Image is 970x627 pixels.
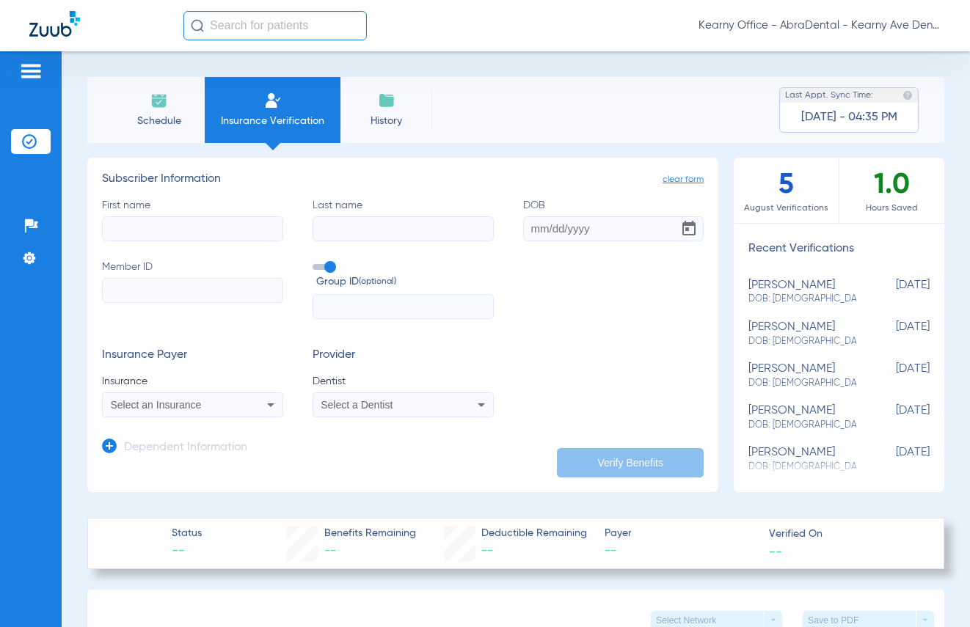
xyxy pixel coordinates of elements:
[801,110,897,125] span: [DATE] - 04:35 PM
[523,198,704,241] label: DOB
[102,172,704,187] h3: Subscriber Information
[856,279,930,306] span: [DATE]
[481,545,493,557] span: --
[856,362,930,389] span: [DATE]
[102,374,283,389] span: Insurance
[748,404,856,431] div: [PERSON_NAME]
[191,19,204,32] img: Search Icon
[313,374,494,389] span: Dentist
[699,18,941,33] span: Kearny Office - AbraDental - Kearny Ave Dental Spec, LLC - Kearny Ortho
[734,201,838,216] span: August Verifications
[124,441,247,455] h3: Dependent Information
[557,448,704,477] button: Verify Benefits
[29,11,80,37] img: Zuub Logo
[172,526,202,541] span: Status
[748,362,856,389] div: [PERSON_NAME]
[183,11,367,40] input: Search for patients
[769,527,921,542] span: Verified On
[481,526,587,541] span: Deductible Remaining
[748,335,856,348] span: DOB: [DEMOGRAPHIC_DATA]
[102,260,283,320] label: Member ID
[748,279,856,306] div: [PERSON_NAME]
[734,242,944,257] h3: Recent Verifications
[674,214,704,243] button: Open calendar
[172,542,202,560] span: --
[102,216,283,241] input: First name
[313,216,494,241] input: Last name
[102,198,283,241] label: First name
[19,62,43,80] img: hamburger-icon
[748,320,856,348] div: [PERSON_NAME]
[734,158,839,223] div: 5
[102,348,283,363] h3: Insurance Payer
[748,293,856,306] span: DOB: [DEMOGRAPHIC_DATA]
[785,88,873,103] span: Last Appt. Sync Time:
[313,348,494,363] h3: Provider
[359,274,396,290] small: (optional)
[856,320,930,348] span: [DATE]
[748,446,856,473] div: [PERSON_NAME]
[897,557,970,627] iframe: Chat Widget
[748,377,856,390] span: DOB: [DEMOGRAPHIC_DATA]
[856,446,930,473] span: [DATE]
[150,92,168,109] img: Schedule
[324,526,416,541] span: Benefits Remaining
[264,92,282,109] img: Manual Insurance Verification
[321,399,393,411] span: Select a Dentist
[769,543,782,559] span: --
[313,198,494,241] label: Last name
[902,90,913,100] img: last sync help info
[839,158,944,223] div: 1.0
[324,545,336,557] span: --
[216,114,329,128] span: Insurance Verification
[856,404,930,431] span: [DATE]
[605,526,756,541] span: Payer
[839,201,944,216] span: Hours Saved
[378,92,395,109] img: History
[523,216,704,241] input: DOBOpen calendar
[351,114,421,128] span: History
[111,399,202,411] span: Select an Insurance
[102,278,283,303] input: Member ID
[605,542,756,560] span: --
[316,274,494,290] span: Group ID
[124,114,194,128] span: Schedule
[748,419,856,432] span: DOB: [DEMOGRAPHIC_DATA]
[663,172,704,187] span: clear form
